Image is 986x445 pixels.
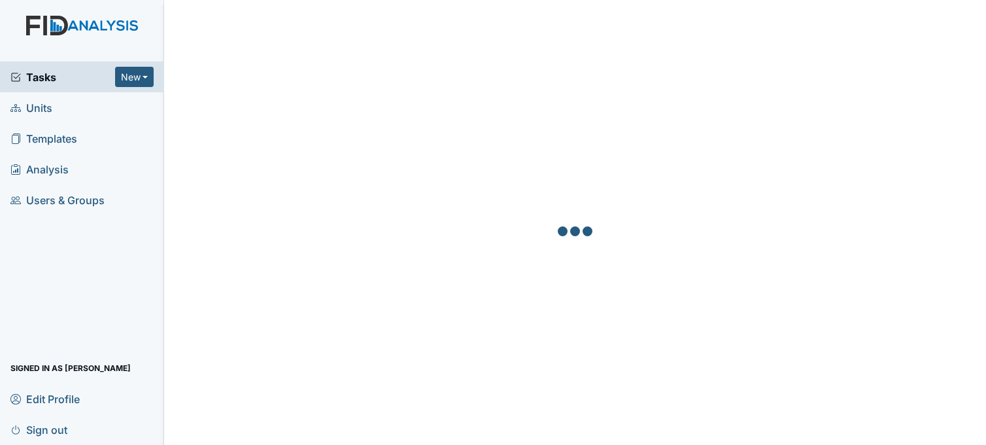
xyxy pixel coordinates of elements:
[10,159,69,179] span: Analysis
[10,69,115,85] a: Tasks
[10,128,77,149] span: Templates
[115,67,154,87] button: New
[10,358,131,378] span: Signed in as [PERSON_NAME]
[10,389,80,409] span: Edit Profile
[10,419,67,440] span: Sign out
[10,98,52,118] span: Units
[10,190,105,210] span: Users & Groups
